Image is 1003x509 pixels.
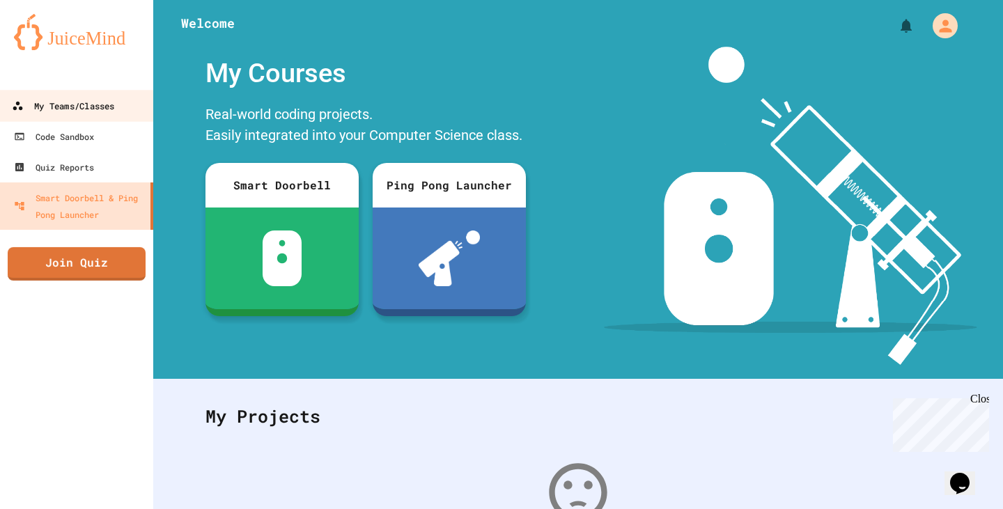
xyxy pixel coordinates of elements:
img: sdb-white.svg [263,230,302,286]
div: Quiz Reports [14,159,94,175]
img: logo-orange.svg [14,14,139,50]
div: Ping Pong Launcher [373,163,526,207]
div: My Account [918,10,961,42]
div: Code Sandbox [14,128,94,145]
a: Join Quiz [8,247,146,281]
div: My Courses [199,47,533,100]
div: Real-world coding projects. Easily integrated into your Computer Science class. [199,100,533,152]
iframe: chat widget [944,453,989,495]
img: ppl-with-ball.png [419,230,481,286]
div: Smart Doorbell [205,163,359,207]
div: Smart Doorbell & Ping Pong Launcher [14,189,145,223]
div: My Teams/Classes [12,97,114,115]
div: My Projects [192,389,965,444]
img: banner-image-my-projects.png [604,47,977,365]
div: My Notifications [872,14,918,38]
div: Chat with us now!Close [6,6,96,88]
iframe: chat widget [887,393,989,452]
